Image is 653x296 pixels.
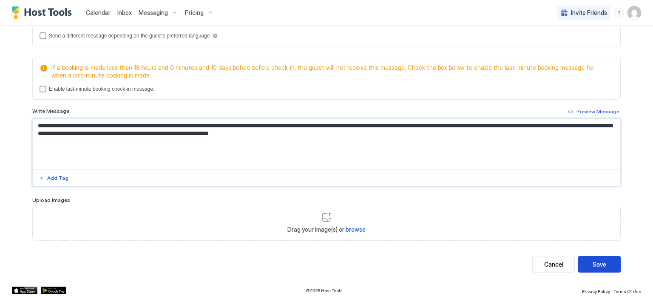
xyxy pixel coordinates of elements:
[567,106,621,117] button: Preview Message
[32,108,69,114] span: Write Message
[139,9,168,17] span: Messaging
[51,64,610,79] span: If a booking is made less than 18 hours and 0 minutes and 10 days before before check-in, the gue...
[86,9,111,16] span: Calendar
[12,6,76,19] a: Host Tools Logo
[32,197,70,203] span: Upload Images
[9,267,29,287] iframe: Intercom live chat
[185,9,204,17] span: Pricing
[576,108,619,115] div: Preview Message
[582,289,610,294] span: Privacy Policy
[12,287,37,294] a: App Store
[40,86,613,92] div: lastMinuteMessageEnabled
[571,9,607,17] span: Invite Friends
[49,86,154,92] div: Enable last-minute booking check-in message.
[117,9,132,16] span: Inbox
[49,33,210,39] div: Send a different message depending on the guest's preferred language
[33,119,620,169] textarea: Input Field
[578,256,621,273] button: Save
[613,286,641,295] a: Terms Of Use
[614,8,624,18] div: menu
[582,286,610,295] a: Privacy Policy
[86,8,111,17] a: Calendar
[593,260,606,269] div: Save
[627,6,641,20] div: User profile
[47,174,68,182] div: Add Tag
[306,288,343,293] span: © 2025 Host Tools
[287,226,366,233] span: Drag your image(s) or
[37,173,70,183] button: Add Tag
[544,260,563,269] div: Cancel
[532,256,575,273] button: Cancel
[41,287,66,294] a: Google Play Store
[613,289,641,294] span: Terms Of Use
[117,8,132,17] a: Inbox
[40,32,613,39] div: languagesEnabled
[346,226,366,233] span: browse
